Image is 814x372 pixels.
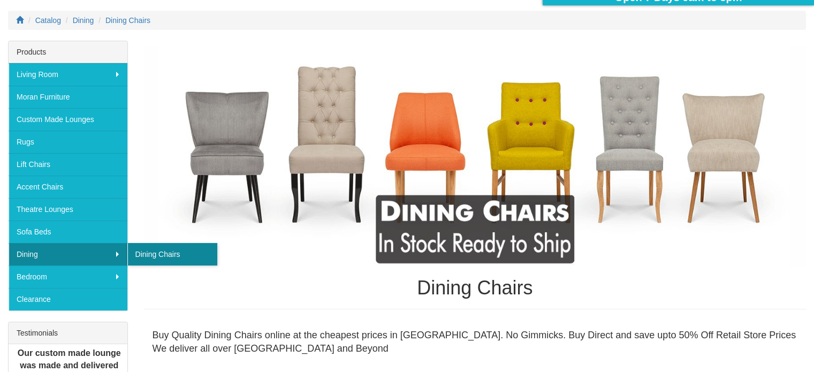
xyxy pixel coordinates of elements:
[9,41,127,63] div: Products
[9,153,127,176] a: Lift Chairs
[9,63,127,86] a: Living Room
[9,86,127,108] a: Moran Furniture
[144,320,807,365] div: Buy Quality Dining Chairs online at the cheapest prices in [GEOGRAPHIC_DATA]. No Gimmicks. Buy Di...
[144,46,807,267] img: Dining Chairs
[127,243,217,265] a: Dining Chairs
[35,16,61,25] a: Catalog
[73,16,94,25] a: Dining
[144,277,807,299] h1: Dining Chairs
[9,265,127,288] a: Bedroom
[9,176,127,198] a: Accent Chairs
[9,198,127,221] a: Theatre Lounges
[9,108,127,131] a: Custom Made Lounges
[9,131,127,153] a: Rugs
[105,16,150,25] a: Dining Chairs
[9,288,127,310] a: Clearance
[9,322,127,344] div: Testimonials
[9,221,127,243] a: Sofa Beds
[9,243,127,265] a: Dining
